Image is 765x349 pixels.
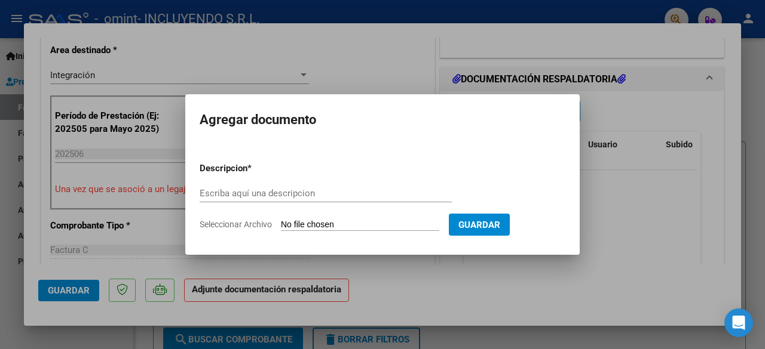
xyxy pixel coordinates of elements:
[449,214,510,236] button: Guardar
[458,220,500,230] span: Guardar
[724,308,753,337] div: Open Intercom Messenger
[200,162,310,175] p: Descripcion
[200,109,565,131] h2: Agregar documento
[200,220,272,229] span: Seleccionar Archivo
